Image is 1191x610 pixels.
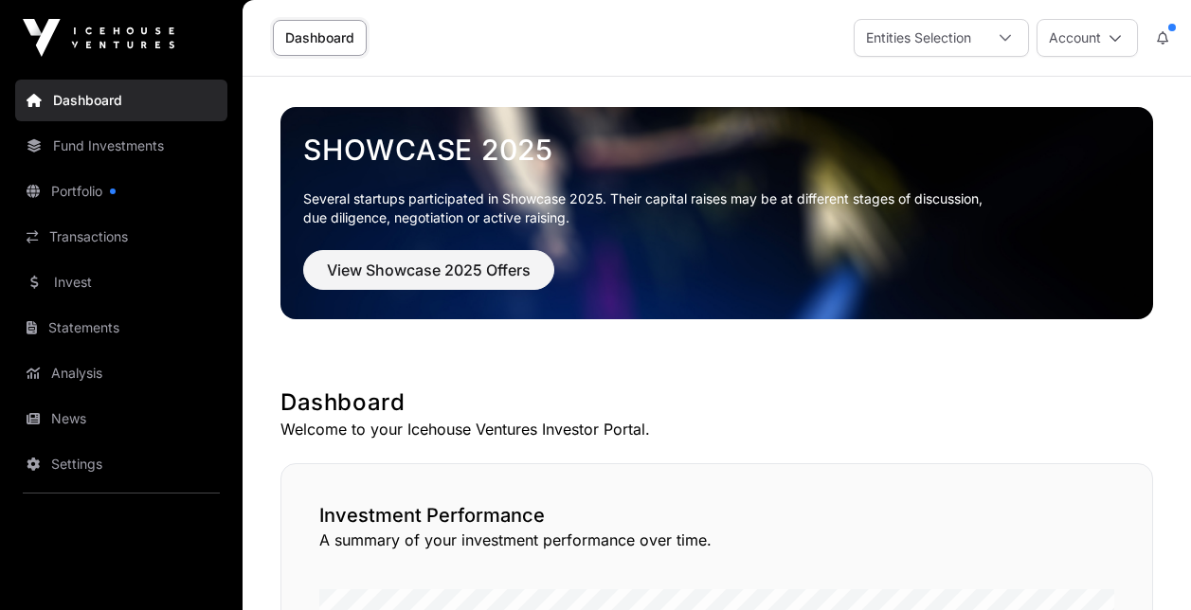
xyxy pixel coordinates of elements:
p: Welcome to your Icehouse Ventures Investor Portal. [280,418,1153,440]
img: Icehouse Ventures Logo [23,19,174,57]
p: Several startups participated in Showcase 2025. Their capital raises may be at different stages o... [303,189,1130,227]
a: Fund Investments [15,125,227,167]
a: Dashboard [273,20,367,56]
button: Account [1037,19,1138,57]
a: Invest [15,261,227,303]
img: Showcase 2025 [280,107,1153,319]
a: Showcase 2025 [303,133,1130,167]
a: Statements [15,307,227,349]
iframe: Chat Widget [1096,519,1191,610]
div: Entities Selection [855,20,983,56]
a: Settings [15,443,227,485]
h1: Dashboard [280,387,1153,418]
a: View Showcase 2025 Offers [303,269,554,288]
h2: Investment Performance [319,502,1114,529]
a: Portfolio [15,170,227,212]
button: View Showcase 2025 Offers [303,250,554,290]
span: View Showcase 2025 Offers [327,259,531,281]
a: Analysis [15,352,227,394]
a: Transactions [15,216,227,258]
a: News [15,398,227,440]
a: Dashboard [15,80,227,121]
p: A summary of your investment performance over time. [319,529,1114,551]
